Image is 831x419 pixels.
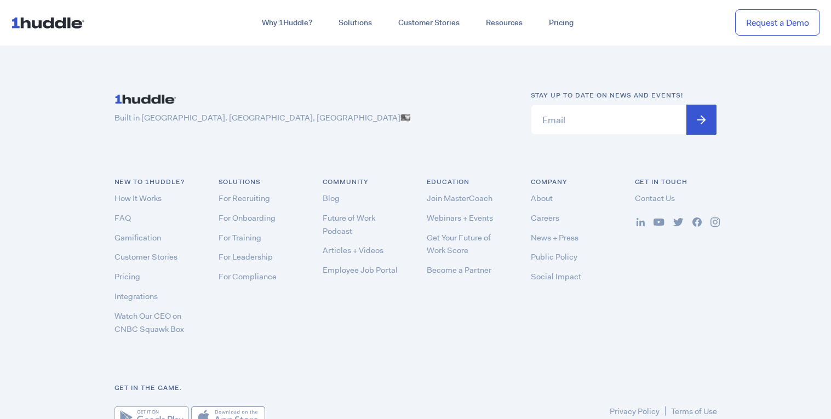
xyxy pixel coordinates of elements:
a: Public Policy [531,251,577,262]
h6: COMMUNITY [323,177,405,187]
img: ... [114,90,180,108]
a: For Compliance [219,271,277,282]
p: Built in [GEOGRAPHIC_DATA]. [GEOGRAPHIC_DATA], [GEOGRAPHIC_DATA] [114,112,509,124]
h6: COMPANY [531,177,613,187]
a: Solutions [325,13,385,33]
a: Customer Stories [114,251,177,262]
a: Terms of Use [671,406,717,417]
a: For Recruiting [219,193,270,204]
input: Email [531,105,717,135]
a: Resources [473,13,536,33]
img: ... [710,217,720,227]
a: For Onboarding [219,213,276,223]
h6: Stay up to date on news and events! [531,90,717,101]
a: Watch Our CEO on CNBC Squawk Box [114,311,184,335]
h6: Solutions [219,177,301,187]
a: Privacy Policy [610,406,660,417]
a: Customer Stories [385,13,473,33]
a: For Leadership [219,251,273,262]
a: Blog [323,193,340,204]
a: Employee Job Portal [323,265,398,275]
a: Careers [531,213,559,223]
a: How It Works [114,193,162,204]
a: Why 1Huddle? [249,13,325,33]
a: Get Your Future of Work Score [427,232,491,256]
a: Integrations [114,291,158,302]
a: Become a Partner [427,265,491,275]
a: Contact Us [635,193,675,204]
a: For Training [219,232,261,243]
img: ... [637,218,645,226]
h6: Education [427,177,509,187]
input: Submit [686,105,717,135]
h6: Get in Touch [635,177,717,187]
a: Join MasterCoach [427,193,492,204]
img: ... [673,218,684,226]
img: ... [654,219,664,226]
a: About [531,193,553,204]
a: Request a Demo [735,9,820,36]
span: 🇺🇸 [400,112,411,123]
a: Future of Work Podcast [323,213,375,237]
a: News + Press [531,232,578,243]
a: Webinars + Events [427,213,493,223]
a: Pricing [536,13,587,33]
a: Gamification [114,232,161,243]
a: FAQ [114,213,131,223]
img: ... [692,217,702,227]
h6: Get in the game. [114,383,717,393]
h6: NEW TO 1HUDDLE? [114,177,197,187]
a: Social Impact [531,271,581,282]
img: ... [11,12,89,33]
a: Pricing [114,271,140,282]
a: Articles + Videos [323,245,383,256]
